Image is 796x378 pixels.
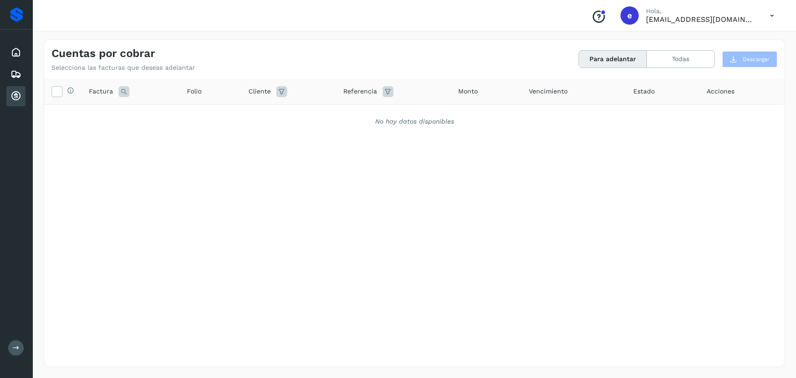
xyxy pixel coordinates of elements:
button: Para adelantar [579,51,647,67]
p: ebenezer5009@gmail.com [646,15,755,24]
span: Referencia [343,87,377,96]
span: Factura [89,87,113,96]
h4: Cuentas por cobrar [52,47,155,60]
span: Vencimiento [529,87,568,96]
span: Descargar [743,55,770,63]
p: Selecciona las facturas que deseas adelantar [52,64,195,72]
span: Estado [633,87,655,96]
span: Folio [187,87,202,96]
span: Cliente [248,87,271,96]
button: Todas [647,51,714,67]
button: Descargar [722,51,777,67]
p: Hola, [646,7,755,15]
div: Embarques [6,64,26,84]
span: Monto [458,87,478,96]
span: Acciones [707,87,734,96]
div: Inicio [6,42,26,62]
div: No hay datos disponibles [56,117,773,126]
div: Cuentas por cobrar [6,86,26,106]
